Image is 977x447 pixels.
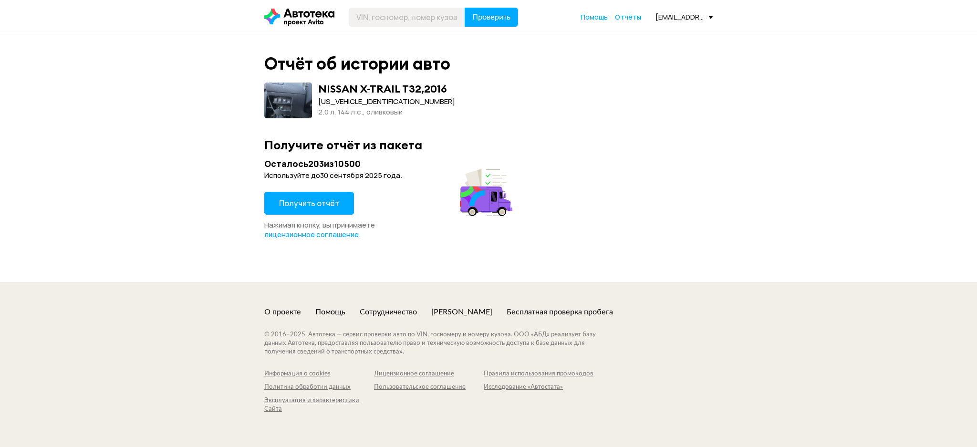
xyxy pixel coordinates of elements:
span: Отчёты [615,12,641,21]
div: Осталось 203 из 10500 [264,158,515,170]
a: лицензионное соглашение [264,230,359,239]
span: Получить отчёт [279,198,339,208]
a: О проекте [264,307,301,317]
a: Сотрудничество [360,307,417,317]
a: Бесплатная проверка пробега [507,307,613,317]
input: VIN, госномер, номер кузова [349,8,465,27]
div: © 2016– 2025 . Автотека — сервис проверки авто по VIN, госномеру и номеру кузова. ООО «АБД» реали... [264,331,615,356]
span: Проверить [472,13,510,21]
div: Отчёт об истории авто [264,53,450,74]
div: 2.0 л, 144 л.c., оливковый [318,107,455,117]
a: Правила использования промокодов [484,370,593,378]
div: Используйте до 30 сентября 2025 года . [264,171,515,180]
div: Получите отчёт из пакета [264,137,713,152]
span: Нажимая кнопку, вы принимаете . [264,220,375,239]
a: Исследование «Автостата» [484,383,593,392]
div: [US_VEHICLE_IDENTIFICATION_NUMBER] [318,96,455,107]
a: [PERSON_NAME] [431,307,492,317]
a: Лицензионное соглашение [374,370,484,378]
a: Пользовательское соглашение [374,383,484,392]
a: Эксплуатация и характеристики Сайта [264,396,374,414]
div: [EMAIL_ADDRESS][DOMAIN_NAME] [655,12,713,21]
span: Помощь [581,12,608,21]
div: NISSAN X-TRAIL T32 , 2016 [318,83,447,95]
a: Политика обработки данных [264,383,374,392]
button: Получить отчёт [264,192,354,215]
a: Информация о cookies [264,370,374,378]
a: Помощь [581,12,608,22]
a: Помощь [315,307,345,317]
a: Отчёты [615,12,641,22]
button: Проверить [465,8,518,27]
